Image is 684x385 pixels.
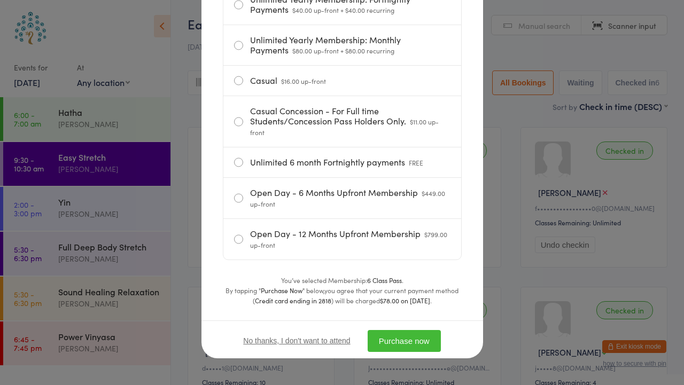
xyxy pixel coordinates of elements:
div: You’ve selected Membership: . [223,275,462,285]
strong: Purchase Now [261,286,302,295]
label: Open Day - 6 Months Upfront Membership [234,178,450,218]
span: $40.00 up-front + $40.00 recurring [292,5,394,14]
label: Unlimited Yearly Membership: Monthly Payments [234,25,450,65]
button: No thanks, I don't want to attend [243,336,350,345]
label: Open Day - 12 Months Upfront Membership [234,219,450,260]
label: Casual [234,66,450,96]
label: Unlimited 6 month Fortnightly payments [234,147,450,177]
span: $80.00 up-front + $80.00 recurring [292,46,394,55]
span: ) will be charged . [331,296,432,305]
button: Purchase now [368,330,441,352]
strong: $78.00 on [DATE] [380,296,430,305]
strong: Credit card ending in 2818 [255,296,331,305]
label: Casual Concession - For Full time Students/Concession Pass Holders Only. [234,96,450,147]
div: By tapping " " below, [223,285,462,305]
span: $16.00 up-front [281,76,326,85]
span: FREE [409,158,423,167]
strong: 6 Class Pass [367,276,402,285]
span: you agree that your current payment method ( [253,286,459,305]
